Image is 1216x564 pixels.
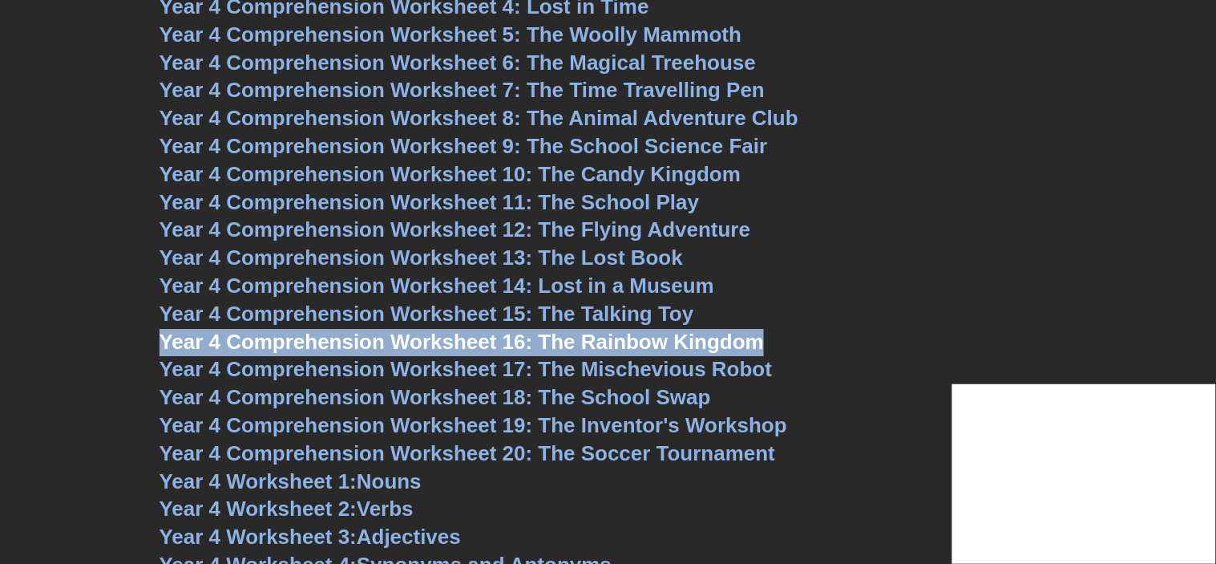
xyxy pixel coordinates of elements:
[160,217,751,241] a: Year 4 Comprehension Worksheet 12: The Flying Adventure
[160,162,741,186] a: Year 4 Comprehension Worksheet 10: The Candy Kingdom
[160,274,715,298] a: Year 4 Comprehension Worksheet 14: Lost in a Museum
[160,330,765,354] a: Year 4 Comprehension Worksheet 16: The Rainbow Kingdom
[160,134,768,158] a: Year 4 Comprehension Worksheet 9: The School Science Fair
[160,78,766,102] a: Year 4 Comprehension Worksheet 7: The Time Travelling Pen
[160,469,358,493] span: Year 4 Worksheet 1:
[160,22,742,47] a: Year 4 Comprehension Worksheet 5: The Woolly Mammoth
[160,245,684,270] a: Year 4 Comprehension Worksheet 13: The Lost Book
[160,441,776,465] a: Year 4 Comprehension Worksheet 20: The Soccer Tournament
[160,497,358,521] span: Year 4 Worksheet 2:
[160,469,422,493] a: Year 4 Worksheet 1:Nouns
[160,413,788,437] a: Year 4 Comprehension Worksheet 19: The Inventor's Workshop
[952,384,1216,564] iframe: Chat Widget
[160,385,711,409] a: Year 4 Comprehension Worksheet 18: The School Swap
[160,497,414,521] a: Year 4 Worksheet 2:Verbs
[160,190,700,214] a: Year 4 Comprehension Worksheet 11: The School Play
[160,525,358,549] span: Year 4 Worksheet 3:
[160,106,799,130] a: Year 4 Comprehension Worksheet 8: The Animal Adventure Club
[160,51,757,75] a: Year 4 Comprehension Worksheet 6: The Magical Treehouse
[160,302,694,326] a: Year 4 Comprehension Worksheet 15: The Talking Toy
[160,357,773,381] a: Year 4 Comprehension Worksheet 17: The Mischevious Robot
[160,525,462,549] a: Year 4 Worksheet 3:Adjectives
